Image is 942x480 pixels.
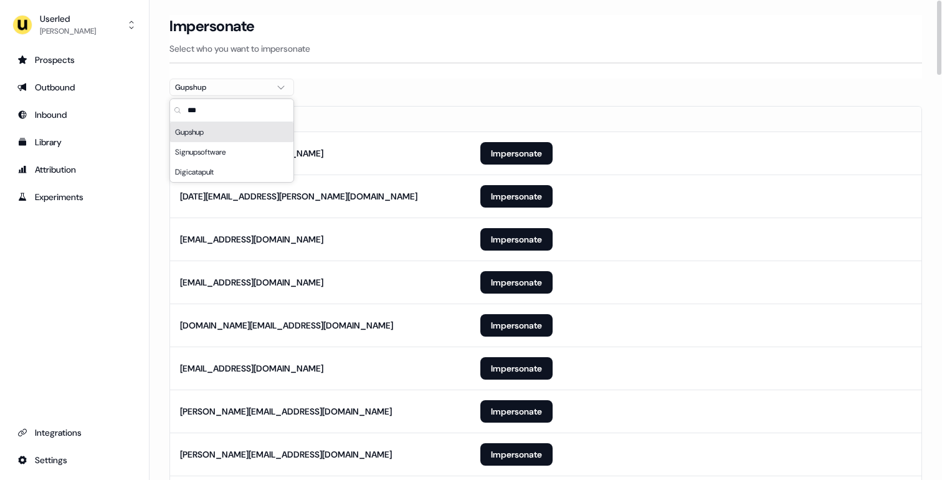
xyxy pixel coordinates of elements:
[10,423,139,443] a: Go to integrations
[480,228,553,251] button: Impersonate
[17,136,131,148] div: Library
[17,454,131,466] div: Settings
[10,160,139,180] a: Go to attribution
[10,105,139,125] a: Go to Inbound
[10,10,139,40] button: Userled[PERSON_NAME]
[169,17,255,36] h3: Impersonate
[17,163,131,176] div: Attribution
[480,443,553,466] button: Impersonate
[180,190,417,203] div: [DATE][EMAIL_ADDRESS][PERSON_NAME][DOMAIN_NAME]
[170,122,293,182] div: Suggestions
[10,77,139,97] a: Go to outbound experience
[10,50,139,70] a: Go to prospects
[170,142,293,162] div: Signupsoftware
[10,187,139,207] a: Go to experiments
[180,362,323,375] div: [EMAIL_ADDRESS][DOMAIN_NAME]
[480,314,553,337] button: Impersonate
[170,122,293,142] div: Gupshup
[180,233,323,246] div: [EMAIL_ADDRESS][DOMAIN_NAME]
[170,162,293,182] div: Digicatapult
[169,42,922,55] p: Select who you want to impersonate
[10,132,139,152] a: Go to templates
[17,108,131,121] div: Inbound
[40,25,96,37] div: [PERSON_NAME]
[480,185,553,208] button: Impersonate
[169,79,294,96] button: Gupshup
[480,400,553,423] button: Impersonate
[480,357,553,380] button: Impersonate
[17,54,131,66] div: Prospects
[17,426,131,439] div: Integrations
[40,12,96,25] div: Userled
[180,319,393,332] div: [DOMAIN_NAME][EMAIL_ADDRESS][DOMAIN_NAME]
[10,450,139,470] a: Go to integrations
[17,81,131,94] div: Outbound
[180,448,392,461] div: [PERSON_NAME][EMAIL_ADDRESS][DOMAIN_NAME]
[180,405,392,418] div: [PERSON_NAME][EMAIL_ADDRESS][DOMAIN_NAME]
[170,107,470,132] th: Email
[175,81,269,94] div: Gupshup
[17,191,131,203] div: Experiments
[480,142,553,165] button: Impersonate
[480,271,553,294] button: Impersonate
[180,276,323,289] div: [EMAIL_ADDRESS][DOMAIN_NAME]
